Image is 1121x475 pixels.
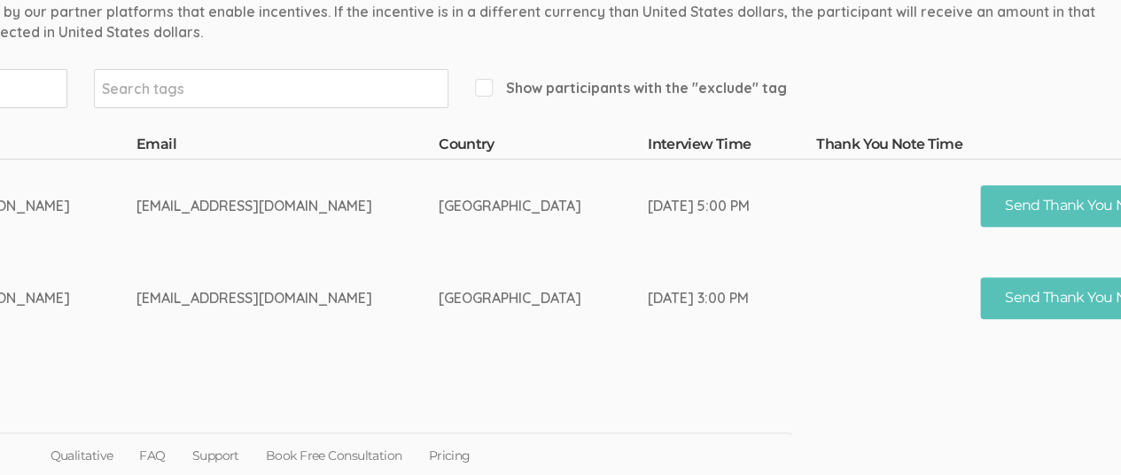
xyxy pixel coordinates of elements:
td: [DATE] 5:00 PM [648,160,816,253]
td: [GEOGRAPHIC_DATA] [439,252,648,344]
th: Email [136,135,439,160]
th: Interview Time [648,135,816,160]
th: Thank You Note Time [816,135,980,160]
th: Country [439,135,648,160]
iframe: Chat Widget [1032,390,1121,475]
td: [DATE] 3:00 PM [648,252,816,344]
input: Search tags [102,77,213,100]
span: Show participants with the "exclude" tag [475,78,787,98]
td: [EMAIL_ADDRESS][DOMAIN_NAME] [136,160,439,253]
td: [EMAIL_ADDRESS][DOMAIN_NAME] [136,252,439,344]
td: [GEOGRAPHIC_DATA] [439,160,648,253]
